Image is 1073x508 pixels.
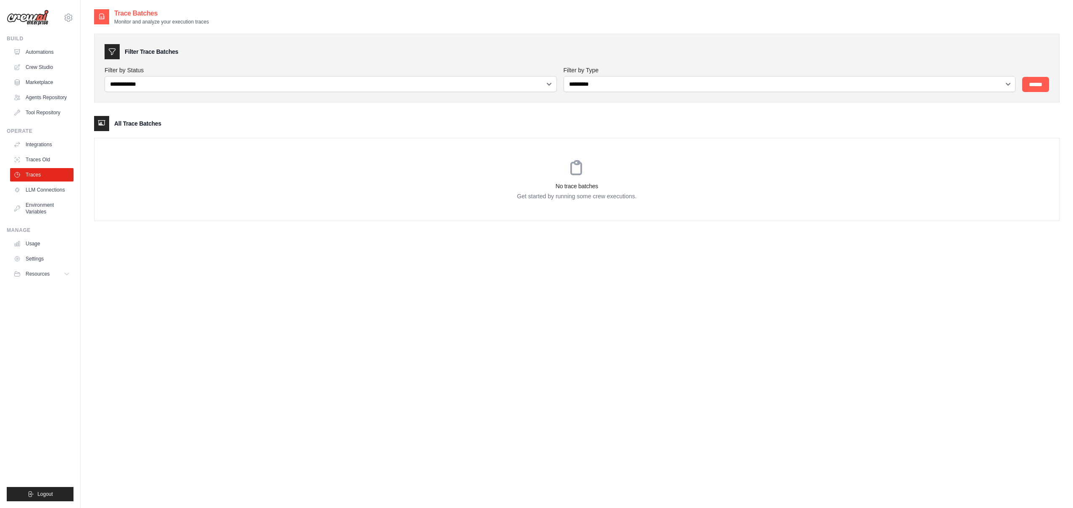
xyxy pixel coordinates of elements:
[10,252,73,266] a: Settings
[7,10,49,26] img: Logo
[7,128,73,134] div: Operate
[10,91,73,104] a: Agents Repository
[114,8,209,18] h2: Trace Batches
[94,192,1059,200] p: Get started by running some crew executions.
[10,168,73,182] a: Traces
[114,119,161,128] h3: All Trace Batches
[10,61,73,74] a: Crew Studio
[37,491,53,497] span: Logout
[10,267,73,281] button: Resources
[105,66,557,74] label: Filter by Status
[10,45,73,59] a: Automations
[10,183,73,197] a: LLM Connections
[125,47,178,56] h3: Filter Trace Batches
[10,153,73,166] a: Traces Old
[10,138,73,151] a: Integrations
[94,182,1059,190] h3: No trace batches
[114,18,209,25] p: Monitor and analyze your execution traces
[10,237,73,250] a: Usage
[10,106,73,119] a: Tool Repository
[10,76,73,89] a: Marketplace
[7,487,73,501] button: Logout
[564,66,1016,74] label: Filter by Type
[7,35,73,42] div: Build
[26,271,50,277] span: Resources
[7,227,73,234] div: Manage
[10,198,73,218] a: Environment Variables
